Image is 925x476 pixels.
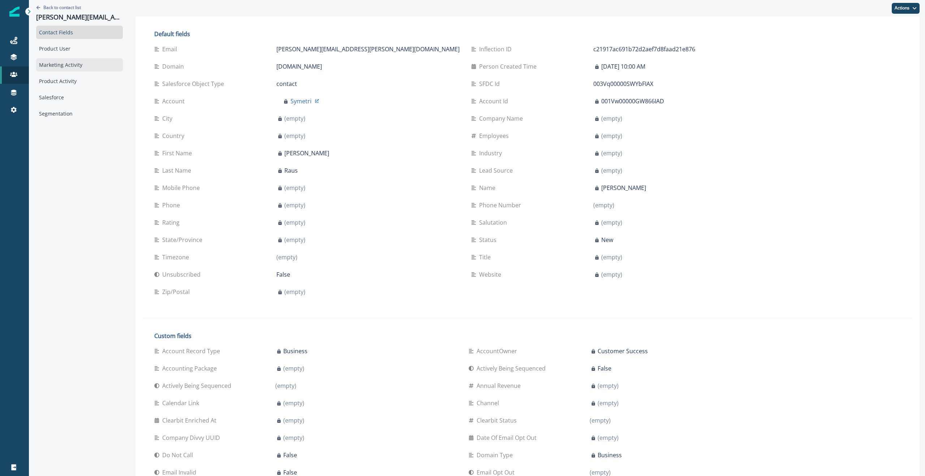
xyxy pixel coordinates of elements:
p: (empty) [284,235,305,244]
p: Salutation [479,218,510,227]
p: Date of Email Opt Out [477,433,539,442]
p: Actively Being Sequenced [477,364,548,373]
p: Do Not Call [162,451,196,459]
p: Back to contact list [43,4,81,10]
p: [DATE] 10:00 AM [601,62,645,71]
p: Lead Source [479,166,516,175]
p: (empty) [590,416,611,425]
img: Inflection [9,7,20,17]
p: Status [479,235,499,244]
p: [PERSON_NAME] [601,183,646,192]
p: (empty) [601,253,622,261]
p: New [601,235,613,244]
p: (empty) [284,131,305,140]
p: (empty) [284,183,305,192]
p: [PERSON_NAME][EMAIL_ADDRESS][PERSON_NAME][DOMAIN_NAME] [276,45,460,53]
div: Salesforce [36,91,123,104]
p: Business [598,451,622,459]
h2: Custom fields [154,333,771,339]
p: (empty) [283,433,304,442]
p: 003Vq00000SWYbFIAX [593,79,653,88]
p: AccountOwner [477,347,520,355]
p: (empty) [601,149,622,157]
p: Raus [284,166,298,175]
p: Phone Number [479,201,524,209]
p: contact [276,79,297,88]
p: Domain Type [477,451,516,459]
p: Symetri [291,97,311,105]
p: (empty) [598,399,619,407]
p: Employees [479,131,512,140]
div: Marketing Activity [36,58,123,72]
p: Person Created Time [479,62,539,71]
p: Company Divvy UUID [162,433,223,442]
div: Product User [36,42,123,55]
p: Salesforce Object Type [162,79,227,88]
p: (empty) [283,416,304,425]
p: Rating [162,218,182,227]
p: (empty) [601,166,622,175]
p: (empty) [601,218,622,227]
p: Clearbit Enriched At [162,416,219,425]
p: Name [479,183,498,192]
p: Last Name [162,166,194,175]
p: State/Province [162,235,205,244]
p: Unsubscribed [162,270,203,279]
p: (empty) [283,399,304,407]
div: Contact Fields [36,26,123,39]
p: [PERSON_NAME][EMAIL_ADDRESS][PERSON_NAME][DOMAIN_NAME] [36,13,123,21]
p: 001Vw00000GW866IAD [601,97,664,105]
p: First Name [162,149,195,157]
p: Phone [162,201,183,209]
p: Mobile Phone [162,183,203,192]
p: Channel [477,399,502,407]
p: (empty) [284,218,305,227]
p: SFDC Id [479,79,503,88]
p: (empty) [284,114,305,123]
p: Account [162,97,188,105]
p: Account Record Type [162,347,223,355]
button: Go back [36,4,81,10]
p: (empty) [601,131,622,140]
p: (empty) [598,433,619,442]
p: (empty) [284,201,305,209]
p: Company Name [479,114,526,123]
p: (empty) [601,270,622,279]
p: Zip/Postal [162,287,193,296]
div: Product Activity [36,74,123,88]
p: Business [283,347,307,355]
p: Inflection ID [479,45,515,53]
div: Segmentation [36,107,123,120]
p: Account Id [479,97,511,105]
p: Domain [162,62,187,71]
p: (empty) [275,381,296,390]
p: Title [479,253,494,261]
p: (empty) [598,381,619,390]
p: Email [162,45,180,53]
p: Accounting Package [162,364,220,373]
p: c21917ac691b72d2aef7d8faad21e876 [593,45,695,53]
p: Industry [479,149,505,157]
p: Calendar Link [162,399,202,407]
p: Annual Revenue [477,381,524,390]
p: City [162,114,175,123]
p: [DOMAIN_NAME] [276,62,322,71]
p: False [598,364,611,373]
p: Country [162,131,187,140]
p: Website [479,270,504,279]
p: (empty) [284,287,305,296]
p: False [276,270,290,279]
p: Actively Being Sequenced [162,381,234,390]
button: Actions [892,3,920,14]
h2: Default fields [154,31,776,38]
p: [PERSON_NAME] [284,149,329,157]
p: Clearbit Status [477,416,520,425]
p: (empty) [283,364,304,373]
p: Customer Success [598,347,648,355]
p: (empty) [276,253,297,261]
p: (empty) [593,201,614,209]
p: Timezone [162,253,192,261]
p: (empty) [601,114,622,123]
p: False [283,451,297,459]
